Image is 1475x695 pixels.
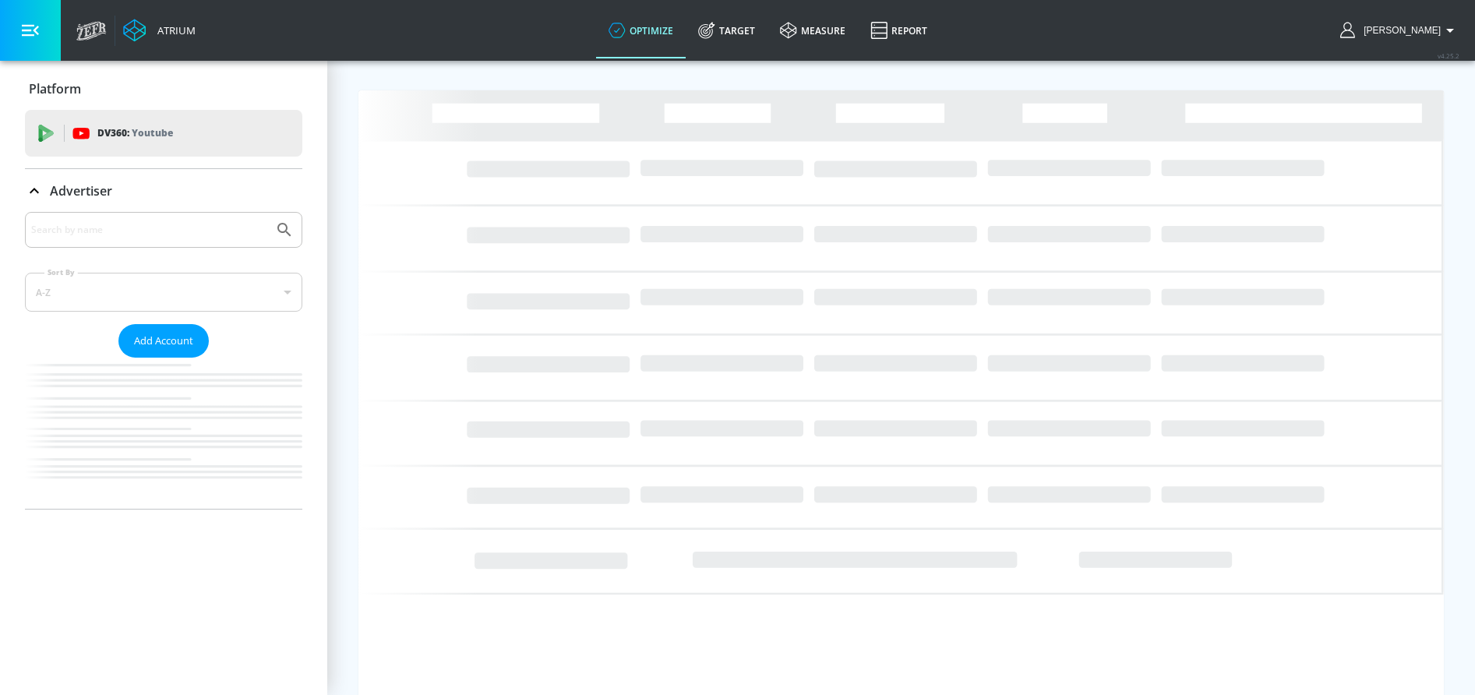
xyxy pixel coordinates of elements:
[44,267,78,277] label: Sort By
[25,110,302,157] div: DV360: Youtube
[1340,21,1459,40] button: [PERSON_NAME]
[132,125,173,141] p: Youtube
[31,220,267,240] input: Search by name
[97,125,173,142] p: DV360:
[686,2,767,58] a: Target
[25,358,302,509] nav: list of Advertiser
[118,324,209,358] button: Add Account
[29,80,81,97] p: Platform
[596,2,686,58] a: optimize
[858,2,940,58] a: Report
[25,212,302,509] div: Advertiser
[151,23,196,37] div: Atrium
[123,19,196,42] a: Atrium
[767,2,858,58] a: measure
[25,169,302,213] div: Advertiser
[134,332,193,350] span: Add Account
[1357,25,1441,36] span: login as: lindsay.benharris@zefr.com
[25,67,302,111] div: Platform
[1438,51,1459,60] span: v 4.25.2
[50,182,112,199] p: Advertiser
[25,273,302,312] div: A-Z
